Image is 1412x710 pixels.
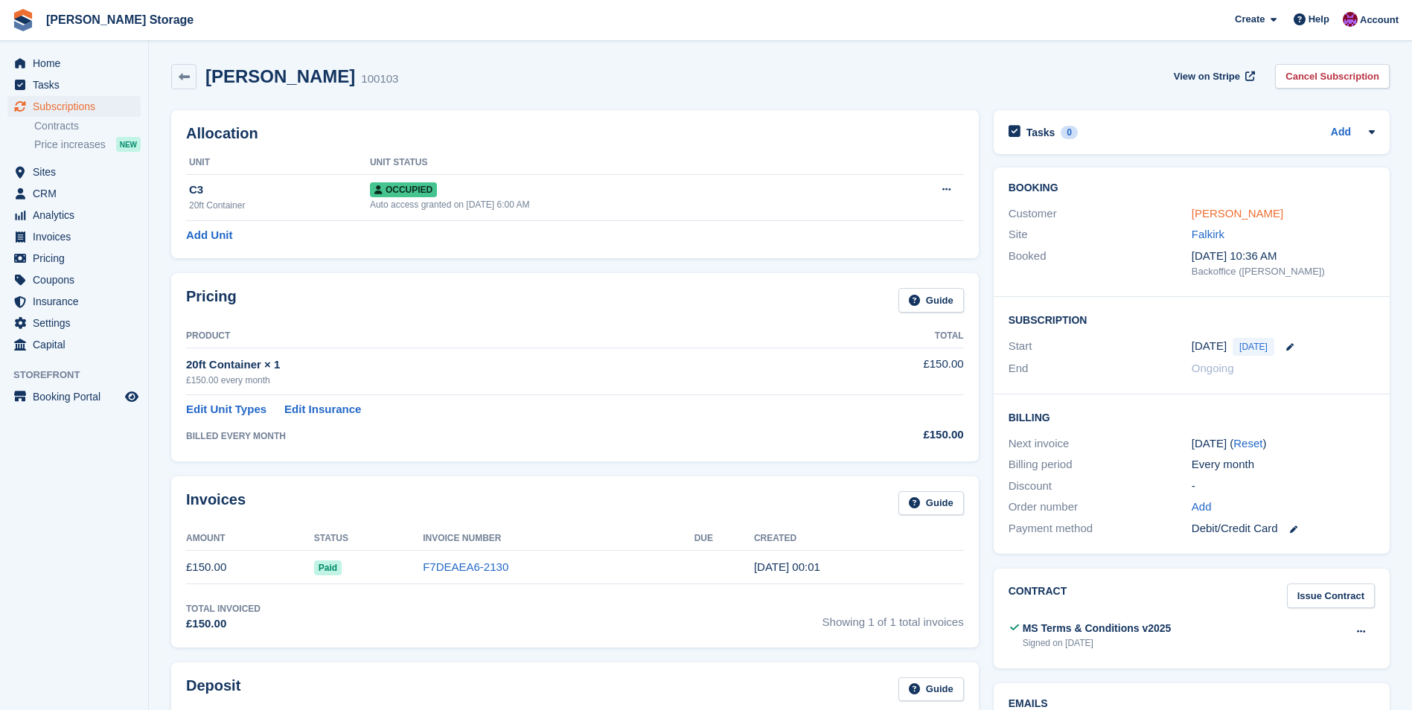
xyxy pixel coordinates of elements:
span: Account [1360,13,1399,28]
span: Create [1235,12,1265,27]
div: £150.00 every month [186,374,818,387]
h2: Allocation [186,125,964,142]
h2: Emails [1009,698,1375,710]
div: 0 [1061,126,1078,139]
a: Reset [1233,437,1262,450]
a: Edit Insurance [284,401,361,418]
h2: Billing [1009,409,1375,424]
th: Due [694,527,754,551]
a: menu [7,183,141,204]
div: Debit/Credit Card [1192,520,1375,537]
div: Site [1009,226,1192,243]
a: menu [7,313,141,333]
span: Home [33,53,122,74]
div: NEW [116,137,141,152]
a: menu [7,386,141,407]
a: menu [7,226,141,247]
h2: Booking [1009,182,1375,194]
a: menu [7,269,141,290]
a: menu [7,334,141,355]
th: Total [818,324,964,348]
span: Paid [314,560,342,575]
span: Settings [33,313,122,333]
div: £150.00 [186,615,261,633]
a: menu [7,74,141,95]
span: Help [1309,12,1329,27]
span: Sites [33,161,122,182]
td: £150.00 [186,551,314,584]
span: CRM [33,183,122,204]
a: View on Stripe [1168,64,1258,89]
div: Order number [1009,499,1192,516]
td: £150.00 [818,348,964,394]
th: Product [186,324,818,348]
span: Tasks [33,74,122,95]
a: Edit Unit Types [186,401,266,418]
span: Capital [33,334,122,355]
a: Add [1331,124,1351,141]
a: Guide [898,677,964,702]
div: Start [1009,338,1192,356]
a: Cancel Subscription [1275,64,1390,89]
h2: Invoices [186,491,246,516]
div: - [1192,478,1375,495]
h2: Contract [1009,583,1067,608]
a: menu [7,205,141,226]
div: Discount [1009,478,1192,495]
div: Customer [1009,205,1192,223]
a: menu [7,53,141,74]
div: Total Invoiced [186,602,261,615]
div: Auto access granted on [DATE] 6:00 AM [370,198,866,211]
a: Falkirk [1192,228,1224,240]
a: Guide [898,288,964,313]
a: menu [7,248,141,269]
a: F7DEAEA6-2130 [423,560,508,573]
span: Price increases [34,138,106,152]
a: menu [7,161,141,182]
a: Add Unit [186,227,232,244]
th: Created [754,527,964,551]
div: [DATE] 10:36 AM [1192,248,1375,265]
th: Amount [186,527,314,551]
span: Pricing [33,248,122,269]
span: Occupied [370,182,437,197]
div: Signed on [DATE] [1023,636,1172,650]
img: stora-icon-8386f47178a22dfd0bd8f6a31ec36ba5ce8667c1dd55bd0f319d3a0aa187defe.svg [12,9,34,31]
th: Unit Status [370,151,866,175]
h2: Subscription [1009,312,1375,327]
span: [DATE] [1233,338,1274,356]
img: Audra Whitelaw [1343,12,1358,27]
span: Ongoing [1192,362,1234,374]
div: 100103 [361,71,398,88]
div: [DATE] ( ) [1192,435,1375,452]
a: Preview store [123,388,141,406]
div: MS Terms & Conditions v2025 [1023,621,1172,636]
div: 20ft Container × 1 [186,356,818,374]
div: Booked [1009,248,1192,279]
div: End [1009,360,1192,377]
a: menu [7,291,141,312]
th: Invoice Number [423,527,694,551]
a: Issue Contract [1287,583,1375,608]
a: [PERSON_NAME] [1192,207,1283,220]
span: Subscriptions [33,96,122,117]
h2: Pricing [186,288,237,313]
div: Every month [1192,456,1375,473]
time: 2025-08-12 23:01:00 UTC [754,560,820,573]
div: £150.00 [818,426,964,444]
a: Price increases NEW [34,136,141,153]
span: Coupons [33,269,122,290]
a: Contracts [34,119,141,133]
a: menu [7,96,141,117]
h2: [PERSON_NAME] [205,66,355,86]
h2: Deposit [186,677,240,702]
span: Storefront [13,368,148,383]
span: Booking Portal [33,386,122,407]
div: 20ft Container [189,199,370,212]
div: Backoffice ([PERSON_NAME]) [1192,264,1375,279]
span: Showing 1 of 1 total invoices [822,602,964,633]
span: View on Stripe [1174,69,1240,84]
div: BILLED EVERY MONTH [186,429,818,443]
a: Add [1192,499,1212,516]
span: Analytics [33,205,122,226]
